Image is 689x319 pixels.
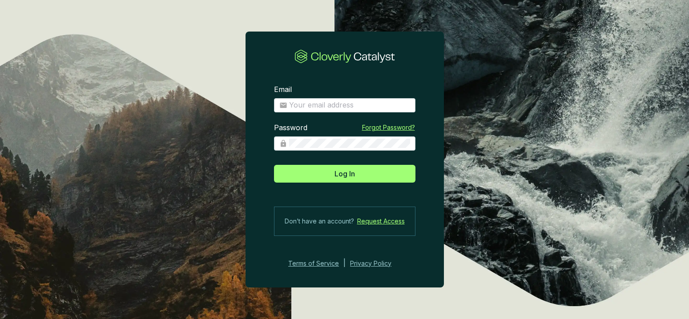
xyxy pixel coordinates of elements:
[274,165,415,183] button: Log In
[343,258,346,269] div: |
[289,139,410,148] input: Password
[274,85,292,95] label: Email
[357,216,405,227] a: Request Access
[362,123,415,132] a: Forgot Password?
[285,216,354,227] span: Don’t have an account?
[334,168,355,179] span: Log In
[286,258,339,269] a: Terms of Service
[274,123,307,133] label: Password
[289,100,410,110] input: Email
[350,258,403,269] a: Privacy Policy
